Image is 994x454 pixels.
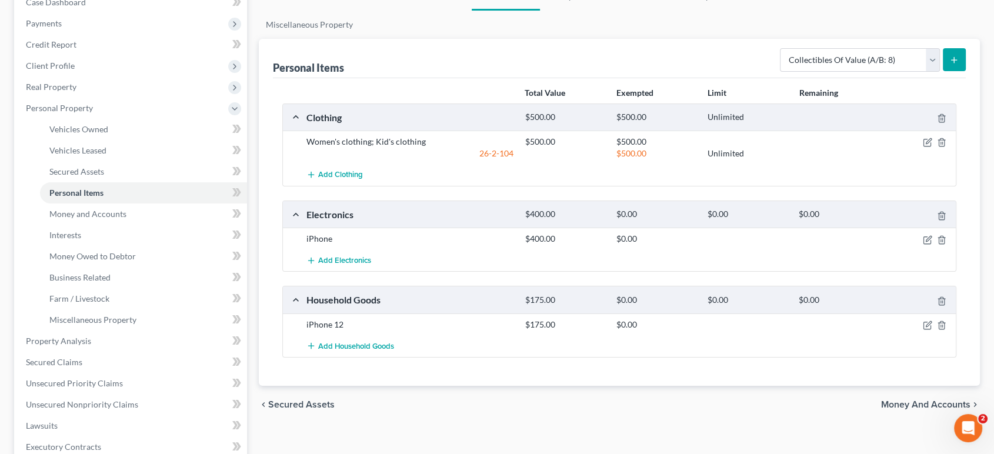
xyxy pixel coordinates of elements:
[259,11,360,39] a: Miscellaneous Property
[49,145,106,155] span: Vehicles Leased
[793,295,884,306] div: $0.00
[799,88,838,98] strong: Remaining
[49,272,111,282] span: Business Related
[40,267,247,288] a: Business Related
[26,103,93,113] span: Personal Property
[970,400,980,409] i: chevron_right
[525,88,565,98] strong: Total Value
[616,88,653,98] strong: Exempted
[318,171,363,180] span: Add Clothing
[26,399,138,409] span: Unsecured Nonpriority Claims
[881,400,970,409] span: Money and Accounts
[318,256,371,265] span: Add Electronics
[702,148,793,159] div: Unlimited
[301,148,519,159] div: 26-2-104
[301,208,519,221] div: Electronics
[26,18,62,28] span: Payments
[611,148,702,159] div: $500.00
[40,309,247,331] a: Miscellaneous Property
[519,319,611,331] div: $175.00
[301,136,519,148] div: Women's clothing; Kid's clothing
[16,394,247,415] a: Unsecured Nonpriority Claims
[26,442,101,452] span: Executory Contracts
[268,400,335,409] span: Secured Assets
[301,111,519,123] div: Clothing
[519,136,611,148] div: $500.00
[954,414,982,442] iframe: Intercom live chat
[519,295,611,306] div: $175.00
[49,209,126,219] span: Money and Accounts
[26,378,123,388] span: Unsecured Priority Claims
[26,82,76,92] span: Real Property
[40,182,247,203] a: Personal Items
[26,336,91,346] span: Property Analysis
[49,166,104,176] span: Secured Assets
[301,233,519,245] div: iPhone
[40,288,247,309] a: Farm / Livestock
[40,119,247,140] a: Vehicles Owned
[611,112,702,123] div: $500.00
[519,233,611,245] div: $400.00
[611,319,702,331] div: $0.00
[16,331,247,352] a: Property Analysis
[40,246,247,267] a: Money Owed to Debtor
[49,230,81,240] span: Interests
[259,400,335,409] button: chevron_left Secured Assets
[306,249,371,271] button: Add Electronics
[49,315,136,325] span: Miscellaneous Property
[702,209,793,220] div: $0.00
[611,209,702,220] div: $0.00
[611,295,702,306] div: $0.00
[49,188,104,198] span: Personal Items
[40,203,247,225] a: Money and Accounts
[708,88,726,98] strong: Limit
[301,293,519,306] div: Household Goods
[978,414,988,423] span: 2
[49,293,109,303] span: Farm / Livestock
[702,295,793,306] div: $0.00
[519,112,611,123] div: $500.00
[49,124,108,134] span: Vehicles Owned
[16,352,247,373] a: Secured Claims
[318,341,394,350] span: Add Household Goods
[273,61,344,75] div: Personal Items
[26,420,58,430] span: Lawsuits
[306,164,363,186] button: Add Clothing
[26,61,75,71] span: Client Profile
[793,209,884,220] div: $0.00
[259,400,268,409] i: chevron_left
[16,415,247,436] a: Lawsuits
[26,39,76,49] span: Credit Report
[16,373,247,394] a: Unsecured Priority Claims
[40,161,247,182] a: Secured Assets
[49,251,136,261] span: Money Owed to Debtor
[702,112,793,123] div: Unlimited
[16,34,247,55] a: Credit Report
[306,335,394,357] button: Add Household Goods
[40,225,247,246] a: Interests
[301,319,519,331] div: iPhone 12
[611,136,702,148] div: $500.00
[26,357,82,367] span: Secured Claims
[40,140,247,161] a: Vehicles Leased
[519,209,611,220] div: $400.00
[881,400,980,409] button: Money and Accounts chevron_right
[611,233,702,245] div: $0.00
